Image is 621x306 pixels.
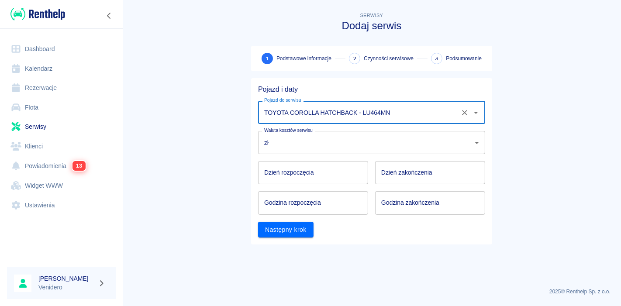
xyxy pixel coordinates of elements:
[258,131,485,154] div: zł
[103,10,116,21] button: Zwiń nawigację
[266,54,269,63] span: 1
[470,107,482,119] button: Otwórz
[7,7,65,21] a: Renthelp logo
[375,161,485,184] input: DD.MM.YYYY
[7,78,116,98] a: Rezerwacje
[72,161,86,171] span: 13
[446,55,482,62] span: Podsumowanie
[276,55,331,62] span: Podstawowe informacje
[7,59,116,79] a: Kalendarz
[264,127,313,134] label: Waluta kosztów serwisu
[258,85,485,94] h5: Pojazd i daty
[38,274,94,283] h6: [PERSON_NAME]
[7,156,116,176] a: Powiadomienia13
[435,54,438,63] span: 3
[258,222,314,238] button: Następny krok
[7,137,116,156] a: Klienci
[353,54,356,63] span: 2
[364,55,414,62] span: Czynności serwisowe
[10,7,65,21] img: Renthelp logo
[38,283,94,292] p: Venidero
[375,191,479,214] input: hh:mm
[264,97,301,103] label: Pojazd do serwisu
[360,13,383,18] span: Serwisy
[258,191,362,214] input: hh:mm
[7,98,116,117] a: Flota
[7,176,116,196] a: Widget WWW
[133,288,611,296] p: 2025 © Renthelp Sp. z o.o.
[7,117,116,137] a: Serwisy
[258,161,368,184] input: DD.MM.YYYY
[7,196,116,215] a: Ustawienia
[7,39,116,59] a: Dashboard
[459,107,471,119] button: Wyczyść
[251,20,492,32] h3: Dodaj serwis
